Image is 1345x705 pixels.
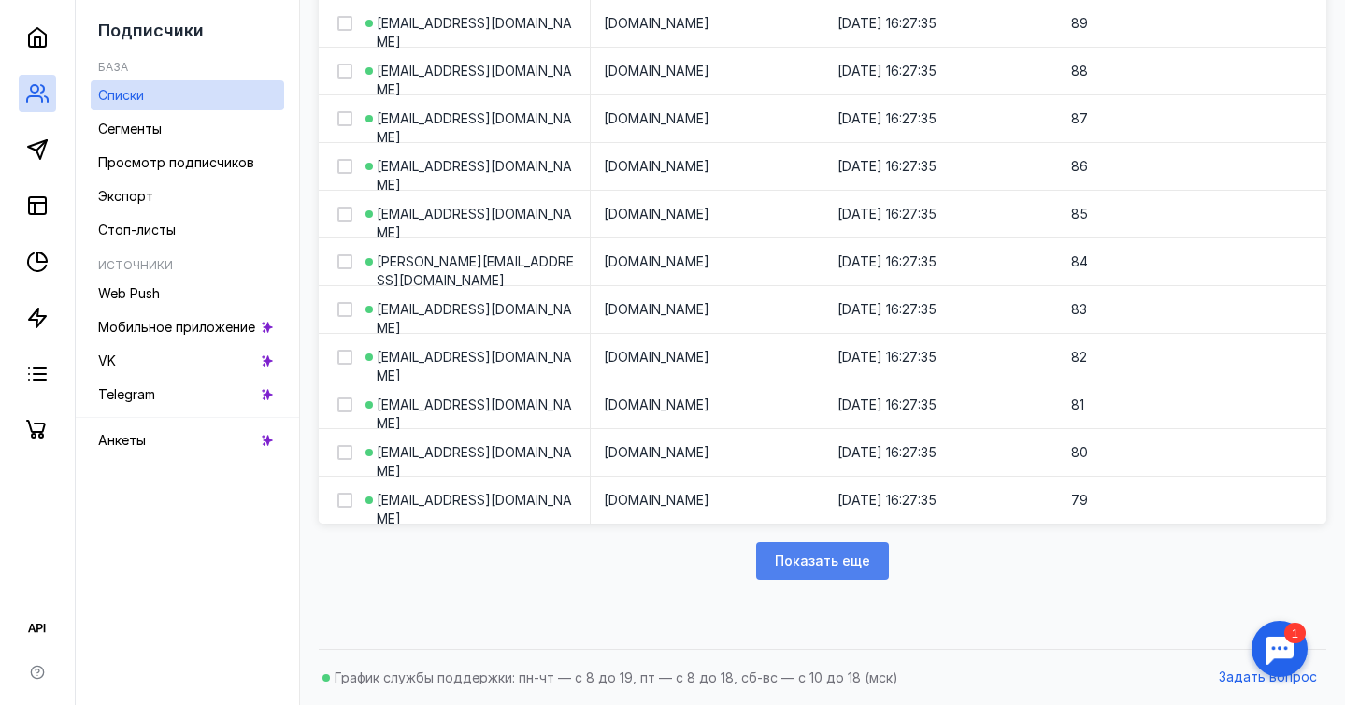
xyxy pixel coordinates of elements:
div: [DOMAIN_NAME] [590,48,823,94]
div: [DOMAIN_NAME][DATE] 16:27:3588 [590,48,1197,94]
div: [EMAIL_ADDRESS][DOMAIN_NAME] [356,143,590,209]
span: [EMAIL_ADDRESS][DOMAIN_NAME] [377,62,576,99]
div: 85 [1057,191,1197,237]
div: [DOMAIN_NAME][DATE] 16:27:3585 [590,191,1197,237]
a: Экспорт [91,181,284,211]
span: Экспорт [98,188,153,204]
div: [EMAIL_ADDRESS][DOMAIN_NAME] [356,95,590,161]
div: [DOMAIN_NAME] [590,477,823,524]
div: 81 [1057,381,1197,428]
span: Web Push [98,285,160,301]
a: Мобильное приложение [91,312,284,342]
span: Подписчики [98,21,204,40]
a: Web Push [91,279,284,309]
div: [DOMAIN_NAME][DATE] 16:27:3579 [590,477,1197,524]
div: [DATE] 16:27:35 [823,429,1057,476]
span: [EMAIL_ADDRESS][DOMAIN_NAME] [377,109,576,147]
div: 84 [1057,238,1197,285]
div: [DOMAIN_NAME][DATE] 16:27:3583 [590,286,1197,333]
button: Задать вопрос [1209,664,1326,692]
a: Стоп-листы [91,215,284,245]
div: 86 [1057,143,1197,190]
span: [EMAIL_ADDRESS][DOMAIN_NAME] [377,491,576,528]
div: [DATE] 16:27:35 [823,48,1057,94]
h5: Источники [98,258,173,272]
div: 79 [1057,477,1197,524]
div: [EMAIL_ADDRESS][DOMAIN_NAME] [356,334,590,399]
div: [DOMAIN_NAME][DATE] 16:27:3581 [590,381,1197,428]
span: Показать еще [775,554,870,569]
span: [EMAIL_ADDRESS][DOMAIN_NAME] [377,300,576,338]
span: График службы поддержки: пн-чт — с 8 до 19, пт — с 8 до 18, сб-вс — с 10 до 18 (мск) [335,669,898,685]
div: [DOMAIN_NAME][DATE] 16:27:3582 [590,334,1197,381]
span: Стоп-листы [98,222,176,237]
div: [DATE] 16:27:35 [823,143,1057,190]
div: 80 [1057,429,1197,476]
div: [EMAIL_ADDRESS][DOMAIN_NAME] [356,191,590,256]
div: [EMAIL_ADDRESS][DOMAIN_NAME] [356,477,590,542]
span: [EMAIL_ADDRESS][DOMAIN_NAME] [377,205,576,242]
div: [DATE] 16:27:35 [823,95,1057,142]
div: [DOMAIN_NAME][DATE] 16:27:3580 [590,429,1197,476]
a: Сегменты [91,114,284,144]
div: [DATE] 16:27:35 [823,238,1057,285]
h5: База [98,60,128,74]
div: [DATE] 16:27:35 [823,381,1057,428]
div: 83 [1057,286,1197,333]
div: [DOMAIN_NAME] [590,429,823,476]
div: [DOMAIN_NAME][DATE] 16:27:3586 [590,143,1197,190]
span: [EMAIL_ADDRESS][DOMAIN_NAME] [377,348,576,385]
span: [EMAIL_ADDRESS][DOMAIN_NAME] [377,157,576,194]
div: [DOMAIN_NAME][DATE] 16:27:3587 [590,95,1197,142]
div: [DOMAIN_NAME] [590,191,823,237]
div: [DOMAIN_NAME] [590,334,823,381]
div: 1 [42,11,64,32]
div: [DATE] 16:27:35 [823,191,1057,237]
div: [DATE] 16:27:35 [823,477,1057,524]
span: [EMAIL_ADDRESS][DOMAIN_NAME] [377,14,576,51]
span: VK [98,352,116,368]
div: [DOMAIN_NAME] [590,95,823,142]
div: [DATE] 16:27:35 [823,334,1057,381]
a: Списки [91,80,284,110]
div: [DOMAIN_NAME] [590,381,823,428]
div: [EMAIL_ADDRESS][DOMAIN_NAME] [356,48,590,113]
span: [EMAIL_ADDRESS][DOMAIN_NAME] [377,396,576,433]
div: [EMAIL_ADDRESS][DOMAIN_NAME] [356,381,590,447]
span: Сегменты [98,121,162,137]
span: [EMAIL_ADDRESS][DOMAIN_NAME] [377,443,576,481]
span: [PERSON_NAME][EMAIL_ADDRESS][DOMAIN_NAME] [377,252,576,290]
a: Просмотр подписчиков [91,148,284,178]
div: 82 [1057,334,1197,381]
span: Просмотр подписчиков [98,154,254,170]
div: [DATE] 16:27:35 [823,286,1057,333]
a: Telegram [91,380,284,410]
a: VK [91,346,284,376]
div: 87 [1057,95,1197,142]
span: Списки [98,87,144,103]
div: [EMAIL_ADDRESS][DOMAIN_NAME] [356,286,590,352]
a: Анкеты [91,425,284,455]
div: [DOMAIN_NAME] [590,238,823,285]
div: 88 [1057,48,1197,94]
span: Анкеты [98,432,146,448]
span: Telegram [98,386,155,402]
div: [DOMAIN_NAME] [590,286,823,333]
div: [DOMAIN_NAME][DATE] 16:27:3584 [590,238,1197,285]
button: Показать еще [756,542,889,580]
span: Задать вопрос [1219,669,1317,685]
span: Мобильное приложение [98,319,255,335]
div: [PERSON_NAME][EMAIL_ADDRESS][DOMAIN_NAME] [356,238,590,304]
div: [DOMAIN_NAME] [590,143,823,190]
div: [EMAIL_ADDRESS][DOMAIN_NAME] [356,429,590,495]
